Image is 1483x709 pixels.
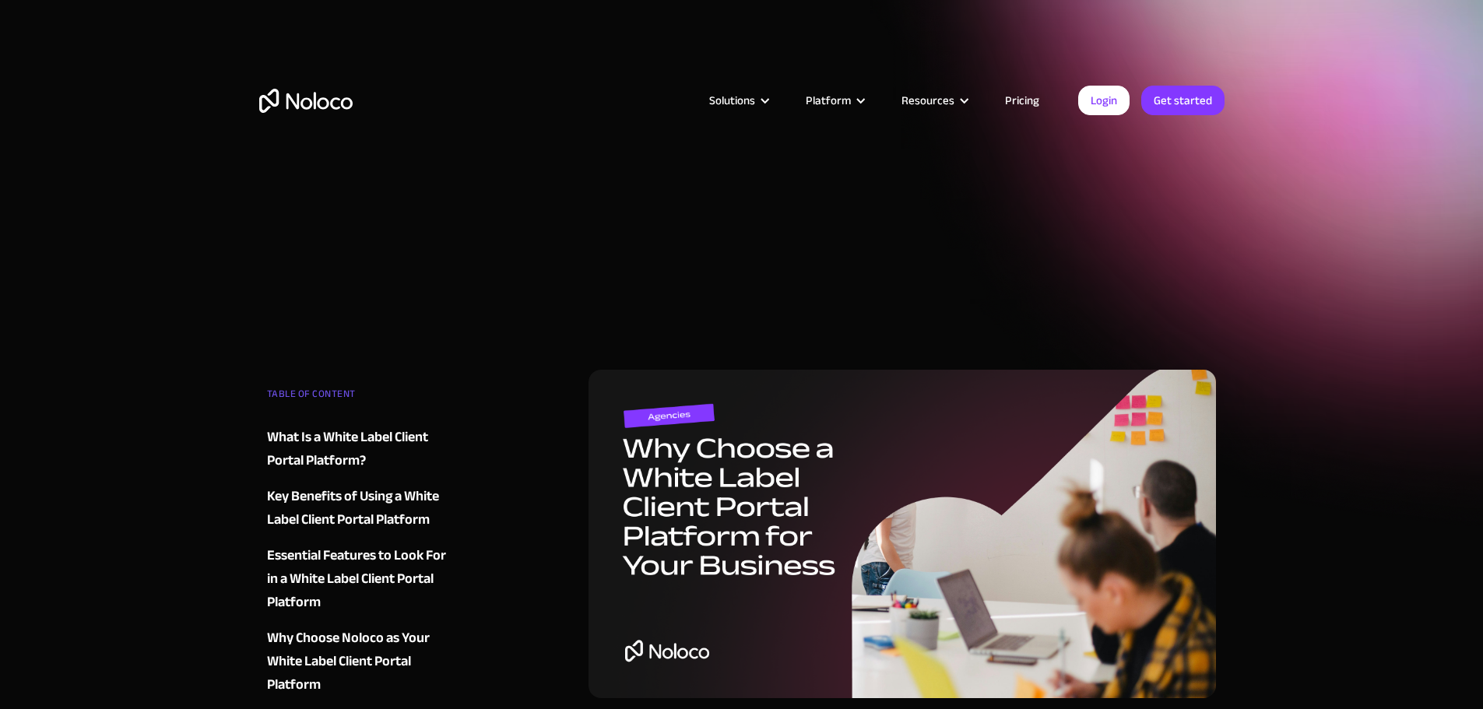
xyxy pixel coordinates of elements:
[901,90,954,111] div: Resources
[267,426,455,472] a: What Is a White Label Client Portal Platform?
[709,90,755,111] div: Solutions
[1078,86,1130,115] a: Login
[690,90,786,111] div: Solutions
[806,90,851,111] div: Platform
[589,370,1217,698] img: Why Choose a White Label Client Portal Platform for Your Business
[267,382,455,413] div: TABLE OF CONTENT
[259,89,353,113] a: home
[267,485,455,532] a: Key Benefits of Using a White Label Client Portal Platform
[882,90,986,111] div: Resources
[1141,86,1225,115] a: Get started
[786,90,882,111] div: Platform
[986,90,1059,111] a: Pricing
[267,544,455,614] a: Essential Features to Look For in a White Label Client Portal Platform
[267,627,455,697] a: Why Choose Noloco as Your White Label Client Portal Platform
